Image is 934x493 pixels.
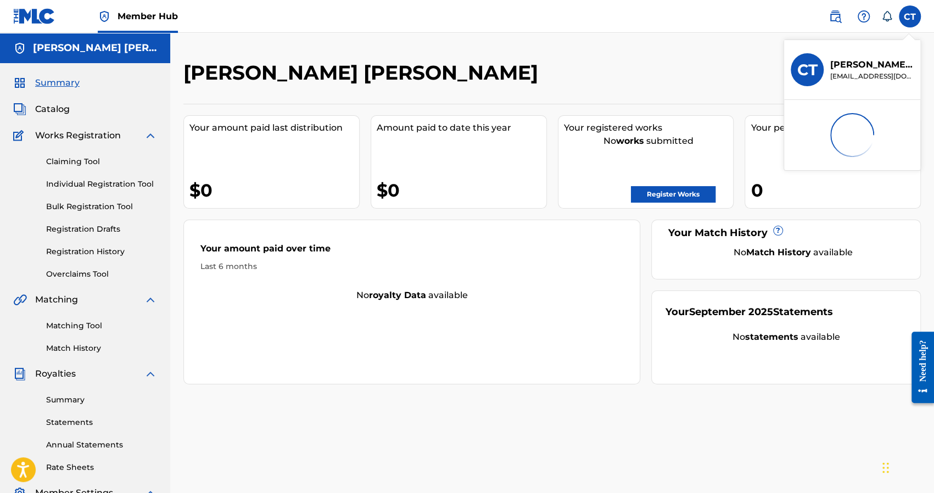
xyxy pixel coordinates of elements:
div: 0 [751,178,920,203]
a: Claiming Tool [46,156,157,167]
span: Summary [35,76,80,89]
span: Works Registration [35,129,121,142]
div: Amount paid to date this year [377,121,546,135]
div: $0 [377,178,546,203]
div: Your Statements [665,305,833,320]
img: help [857,10,870,23]
div: No available [184,289,640,302]
img: expand [144,367,157,380]
h3: CT [797,60,818,80]
div: Widget de chat [879,440,934,493]
a: Registration Drafts [46,223,157,235]
iframe: Resource Center [903,323,934,412]
div: Your Match History [665,226,907,240]
img: Catalog [13,103,26,116]
strong: works [616,136,644,146]
img: Works Registration [13,129,27,142]
span: ? [774,226,782,235]
img: Summary [13,76,26,89]
a: Individual Registration Tool [46,178,157,190]
span: Royalties [35,367,76,380]
div: $0 [189,178,359,203]
a: Registration History [46,246,157,257]
iframe: Chat Widget [879,440,934,493]
div: Help [853,5,875,27]
strong: royalty data [368,290,426,300]
a: Annual Statements [46,439,157,451]
div: Your amount paid over time [200,242,623,261]
a: Match History [46,343,157,354]
a: Summary [46,394,157,406]
a: Public Search [824,5,846,27]
a: Register Works [631,186,715,203]
div: Arrastrar [882,451,889,484]
div: Last 6 months [200,261,623,272]
a: Matching Tool [46,320,157,332]
img: preloader [824,107,881,164]
img: expand [144,129,157,142]
img: Royalties [13,367,26,380]
a: Rate Sheets [46,462,157,473]
div: Your registered works [564,121,734,135]
strong: statements [745,332,798,342]
a: Bulk Registration Tool [46,201,157,212]
div: Your amount paid last distribution [189,121,359,135]
a: CatalogCatalog [13,103,70,116]
div: Notifications [881,11,892,22]
a: Overclaims Tool [46,268,157,280]
a: SummarySummary [13,76,80,89]
div: No available [679,246,907,259]
h2: [PERSON_NAME] [PERSON_NAME] [183,60,544,85]
img: expand [144,293,157,306]
p: Carlos Octavio Troche Reyes [830,58,914,71]
strong: Match History [746,247,810,257]
div: No submitted [564,135,734,148]
img: Top Rightsholder [98,10,111,23]
span: September 2025 [689,306,773,318]
img: Matching [13,293,27,306]
img: search [829,10,842,23]
span: Member Hub [118,10,178,23]
span: Matching [35,293,78,306]
div: Your pending works [751,121,920,135]
img: Accounts [13,42,26,55]
div: User Menu [899,5,921,27]
h5: CARLOS OCTAVIO TROCHE REYES [33,42,157,54]
p: carlostroche@gmail.com [830,71,914,81]
div: No available [665,330,907,344]
span: Catalog [35,103,70,116]
img: MLC Logo [13,8,55,24]
a: Statements [46,417,157,428]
